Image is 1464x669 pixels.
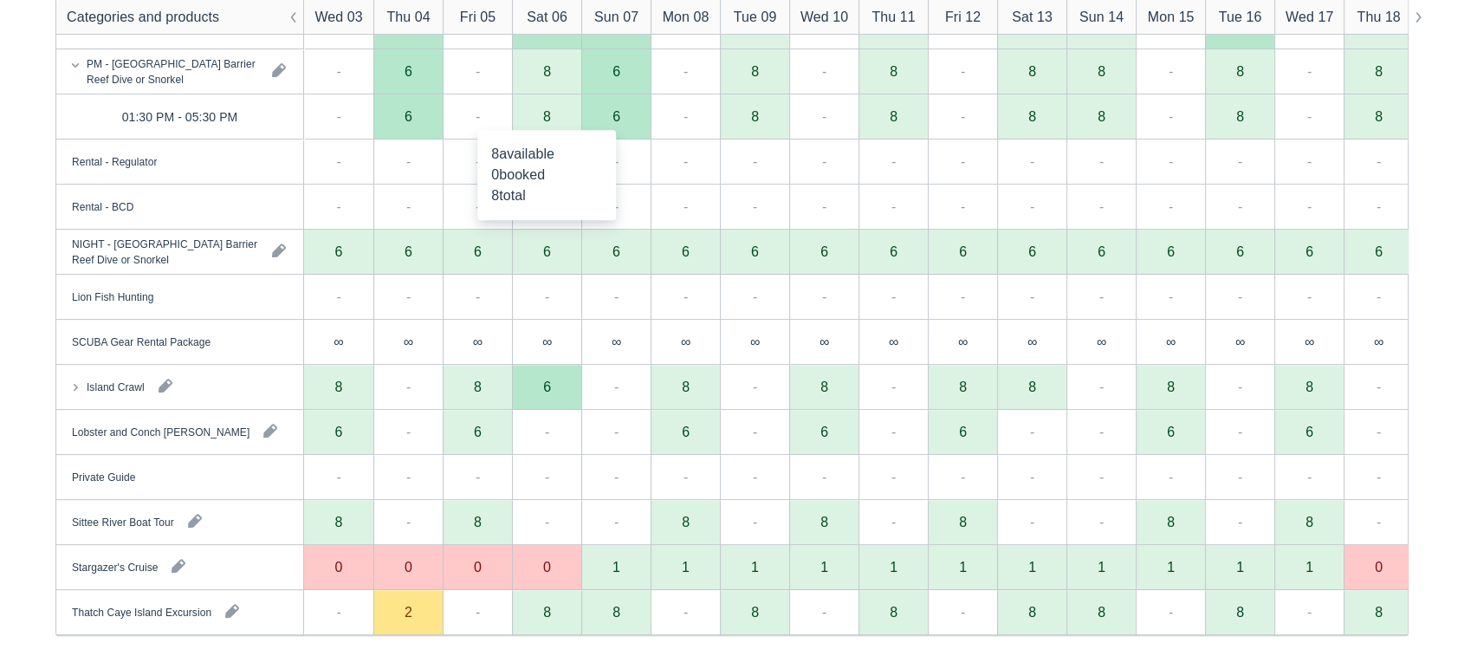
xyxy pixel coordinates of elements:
div: ∞ [1205,320,1274,365]
div: 8 [335,515,343,529]
div: 1 [651,545,720,590]
div: 8 [997,94,1066,140]
div: ∞ [1136,320,1205,365]
div: - [1099,196,1104,217]
div: - [891,151,896,172]
div: ∞ [889,334,898,348]
div: Rental - Regulator [72,153,157,169]
div: 6 [928,410,997,455]
div: - [614,286,619,307]
div: 6 [682,244,690,258]
div: 6 [304,230,373,275]
div: 8 [890,605,897,619]
div: - [1307,196,1312,217]
div: - [961,286,965,307]
div: ∞ [581,320,651,365]
div: 1 [890,560,897,574]
div: 2 [405,605,412,619]
div: - [1377,196,1381,217]
div: 0 [335,560,343,574]
div: 8 [543,64,551,78]
div: 6 [581,230,651,275]
div: SCUBA Gear Rental Package [72,334,211,349]
div: Rental - BCD [72,198,133,214]
div: 8 [1305,380,1313,393]
div: 6 [1305,244,1313,258]
div: 8 [1167,380,1175,393]
div: 8 [443,500,512,545]
div: - [1307,286,1312,307]
div: Sat 06 [527,7,567,28]
div: 1 [1028,560,1036,574]
div: 6 [373,4,443,49]
div: - [476,196,480,217]
div: 8 [1098,605,1105,619]
div: 8 [1236,64,1244,78]
div: 8 [1028,64,1036,78]
div: 6 [474,425,482,438]
div: 8 [1167,515,1175,529]
div: 8 [959,380,967,393]
div: NIGHT - [GEOGRAPHIC_DATA] Barrier Reef Dive or Snorkel [72,236,258,267]
div: 8 [820,380,828,393]
div: ∞ [1166,334,1176,348]
div: - [1099,286,1104,307]
div: - [1377,151,1381,172]
div: - [1169,286,1173,307]
div: 8 [1274,500,1344,545]
div: 6 [928,230,997,275]
div: 6 [1136,230,1205,275]
div: ∞ [304,320,373,365]
div: - [1099,421,1104,442]
div: 6 [1205,4,1274,49]
div: - [961,151,965,172]
div: - [614,151,619,172]
div: - [1099,376,1104,397]
div: 1 [928,545,997,590]
div: 8 [1236,605,1244,619]
span: 8 [491,188,499,203]
div: - [1307,106,1312,127]
div: 6 [612,64,620,78]
div: 6 [1274,230,1344,275]
div: 8 [1136,500,1205,545]
div: 8 [1236,109,1244,123]
div: 6 [858,230,928,275]
div: 1 [1305,560,1313,574]
div: 1 [1098,560,1105,574]
div: 6 [1066,230,1136,275]
div: ∞ [404,334,413,348]
div: ∞ [473,334,483,348]
div: ∞ [1235,334,1245,348]
div: 8 [720,94,789,140]
div: 8 [512,590,581,635]
div: - [1238,286,1242,307]
div: - [683,106,688,127]
div: 8 [1375,64,1383,78]
div: - [822,151,826,172]
div: 6 [581,94,651,140]
div: - [822,106,826,127]
div: Island Crawl [87,379,145,394]
div: 6 [581,4,651,49]
div: 8 [682,515,690,529]
div: ∞ [1305,334,1314,348]
div: 6 [890,244,897,258]
div: Tue 16 [1219,7,1262,28]
div: - [1030,421,1034,442]
div: 6 [512,230,581,275]
div: 8 [543,109,551,123]
div: 6 [1205,230,1274,275]
div: - [476,16,480,36]
div: - [683,196,688,217]
div: 1 [682,560,690,574]
div: ∞ [858,320,928,365]
div: - [1307,61,1312,81]
div: 8 [959,515,967,529]
div: - [961,61,965,81]
div: 6 [474,244,482,258]
div: 1 [720,545,789,590]
div: ∞ [681,334,690,348]
div: available [491,144,602,165]
div: 8 [1205,590,1274,635]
